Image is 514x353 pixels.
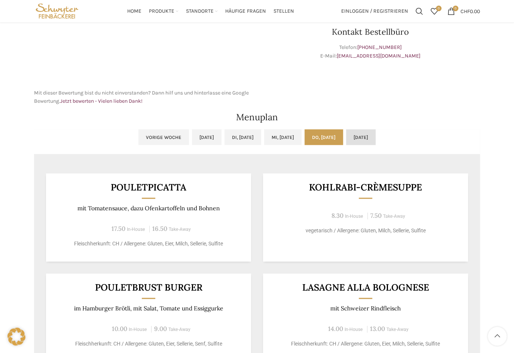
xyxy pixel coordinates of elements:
[149,8,174,15] span: Produkte
[272,340,459,348] p: Fleischherkunft: CH / Allergene: Gluten, Eier, Milch, Sellerie, Sulfite
[370,211,382,220] span: 7.50
[55,205,242,212] p: mit Tomatensauce, dazu Ofenkartoffeln und Bohnen
[138,129,189,145] a: Vorige Woche
[337,4,412,19] a: Einloggen / Registrieren
[127,8,141,15] span: Home
[261,28,480,36] h3: Kontakt Bestellbüro
[154,325,167,333] span: 9.00
[453,6,458,11] span: 0
[60,98,143,104] a: Jetzt bewerten - Vielen lieben Dank!
[186,4,218,19] a: Standorte
[345,214,363,219] span: In-House
[192,129,221,145] a: [DATE]
[129,327,147,332] span: In-House
[341,9,408,14] span: Einloggen / Registrieren
[261,43,480,60] p: Telefon: E-Mail:
[34,89,253,106] p: Mit dieser Bewertung bist du nicht einverstanden? Dann hilf uns und hinterlasse eine Google Bewer...
[370,325,385,333] span: 13.00
[152,225,167,233] span: 16.50
[328,325,343,333] span: 14.00
[461,8,480,14] bdi: 0.00
[55,183,242,192] h3: Pouletpicatta
[111,225,125,233] span: 17.50
[225,4,266,19] a: Häufige Fragen
[305,129,343,145] a: Do, [DATE]
[112,325,127,333] span: 10.00
[168,327,190,332] span: Take-Away
[273,4,294,19] a: Stellen
[345,327,363,332] span: In-House
[461,8,470,14] span: CHF
[331,211,343,220] span: 8.30
[488,327,507,346] a: Scroll to top button
[272,183,459,192] h3: Kohlrabi-Crèmesuppe
[412,4,427,19] a: Suchen
[357,44,402,50] a: [PHONE_NUMBER]
[169,227,191,232] span: Take-Away
[149,4,178,19] a: Produkte
[427,4,442,19] div: Meine Wunschliste
[444,4,484,19] a: 0 CHF0.00
[264,129,302,145] a: Mi, [DATE]
[272,227,459,235] p: vegetarisch / Allergene: Gluten, Milch, Sellerie, Sulfite
[224,129,261,145] a: Di, [DATE]
[55,240,242,248] p: Fleischherkunft: CH / Allergene: Gluten, Eier, Milch, Sellerie, Sulfite
[225,8,266,15] span: Häufige Fragen
[55,305,242,312] p: im Hamburger Brötli, mit Salat, Tomate und Essiggurke
[436,6,441,11] span: 0
[383,214,405,219] span: Take-Away
[127,4,141,19] a: Home
[427,4,442,19] a: 0
[346,129,376,145] a: [DATE]
[186,8,214,15] span: Standorte
[34,113,480,122] h2: Menuplan
[386,327,409,332] span: Take-Away
[337,53,420,59] a: [EMAIL_ADDRESS][DOMAIN_NAME]
[84,4,337,19] div: Main navigation
[272,283,459,292] h3: LASAGNE ALLA BOLOGNESE
[272,305,459,312] p: mit Schweizer Rindfleisch
[127,227,145,232] span: In-House
[55,340,242,348] p: Fleischherkunft: CH / Allergene: Gluten, Eier, Sellerie, Senf, Sulfite
[34,7,80,14] a: Site logo
[55,283,242,292] h3: Pouletbrust Burger
[273,8,294,15] span: Stellen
